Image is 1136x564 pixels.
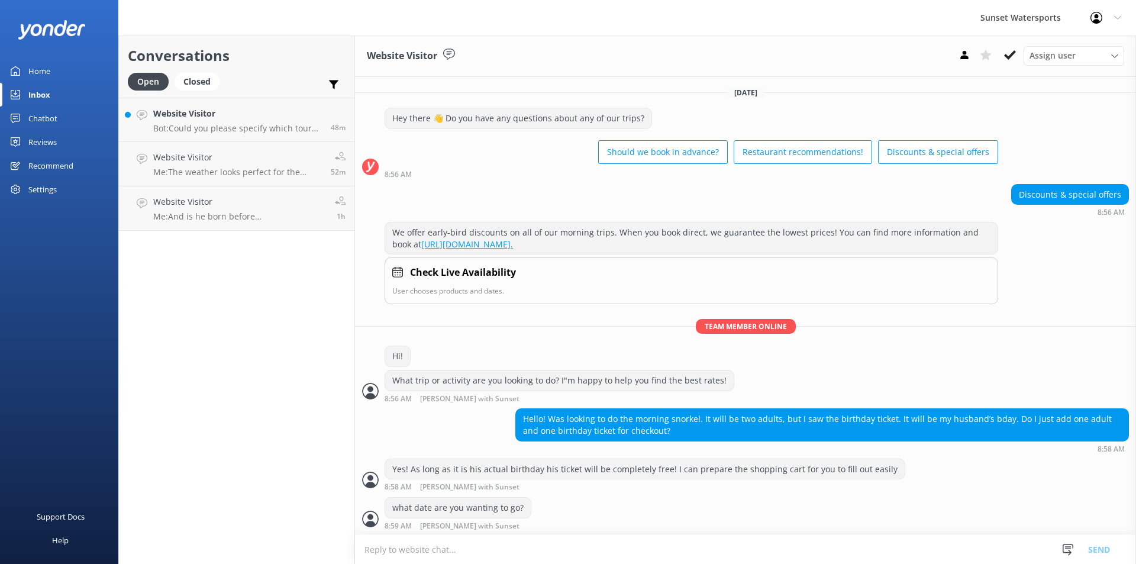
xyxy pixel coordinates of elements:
[385,498,531,518] div: what date are you wanting to go?
[1012,185,1128,205] div: Discounts & special offers
[385,521,558,530] div: Aug 21 2025 07:59am (UTC -05:00) America/Cancun
[119,98,354,142] a: Website VisitorBot:Could you please specify which tour or service you are inquiring about? Here a...
[28,178,57,201] div: Settings
[1011,208,1129,216] div: Aug 21 2025 07:56am (UTC -05:00) America/Cancun
[385,223,998,254] div: We offer early-bird discounts on all of our morning trips. When you book direct, we guarantee the...
[331,123,346,133] span: Aug 21 2025 10:16am (UTC -05:00) America/Cancun
[734,140,872,164] button: Restaurant recommendations!
[385,370,734,391] div: What trip or activity are you looking to do? I"m happy to help you find the best rates!
[385,346,410,366] div: Hi!
[28,154,73,178] div: Recommend
[119,142,354,186] a: Website VisitorMe:The weather looks perfect for the sandbars [DATE]-- Do you have any other quest...
[385,171,412,178] strong: 8:56 AM
[153,195,326,208] h4: Website Visitor
[385,484,412,491] strong: 8:58 AM
[516,409,1128,440] div: Hello! Was looking to do the morning snorkel. It will be two adults, but I saw the birthday ticke...
[385,395,412,403] strong: 8:56 AM
[420,523,519,530] span: [PERSON_NAME] with Sunset
[878,140,998,164] button: Discounts & special offers
[1098,446,1125,453] strong: 8:58 AM
[28,59,50,83] div: Home
[1029,49,1076,62] span: Assign user
[421,239,513,250] a: [URL][DOMAIN_NAME].
[175,75,225,88] a: Closed
[392,285,990,296] p: User chooses products and dates.
[28,83,50,107] div: Inbox
[1024,46,1124,65] div: Assign User
[128,75,175,88] a: Open
[331,167,346,177] span: Aug 21 2025 10:12am (UTC -05:00) America/Cancun
[420,484,519,491] span: [PERSON_NAME] with Sunset
[153,107,322,120] h4: Website Visitor
[37,505,85,528] div: Support Docs
[696,319,796,334] span: Team member online
[18,20,86,40] img: yonder-white-logo.png
[367,49,437,64] h3: Website Visitor
[1098,209,1125,216] strong: 8:56 AM
[153,211,326,222] p: Me: And is he born before [DEMOGRAPHIC_DATA]?
[727,88,764,98] span: [DATE]
[28,130,57,154] div: Reviews
[420,395,519,403] span: [PERSON_NAME] with Sunset
[153,167,322,178] p: Me: The weather looks perfect for the sandbars [DATE]-- Do you have any other questions about tha...
[385,394,734,403] div: Aug 21 2025 07:56am (UTC -05:00) America/Cancun
[52,528,69,552] div: Help
[175,73,220,91] div: Closed
[153,151,322,164] h4: Website Visitor
[153,123,322,134] p: Bot: Could you please specify which tour or service you are inquiring about? Here are some option...
[385,482,905,491] div: Aug 21 2025 07:58am (UTC -05:00) America/Cancun
[28,107,57,130] div: Chatbot
[410,265,516,281] h4: Check Live Availability
[119,186,354,231] a: Website VisitorMe:And is he born before [DEMOGRAPHIC_DATA]?1h
[385,170,998,178] div: Aug 21 2025 07:56am (UTC -05:00) America/Cancun
[385,108,651,128] div: Hey there 👋 Do you have any questions about any of our trips?
[128,73,169,91] div: Open
[385,459,905,479] div: Yes! As long as it is his actual birthday his ticket will be completely free! I can prepare the s...
[337,211,346,221] span: Aug 21 2025 10:00am (UTC -05:00) America/Cancun
[515,444,1129,453] div: Aug 21 2025 07:58am (UTC -05:00) America/Cancun
[385,523,412,530] strong: 8:59 AM
[598,140,728,164] button: Should we book in advance?
[128,44,346,67] h2: Conversations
